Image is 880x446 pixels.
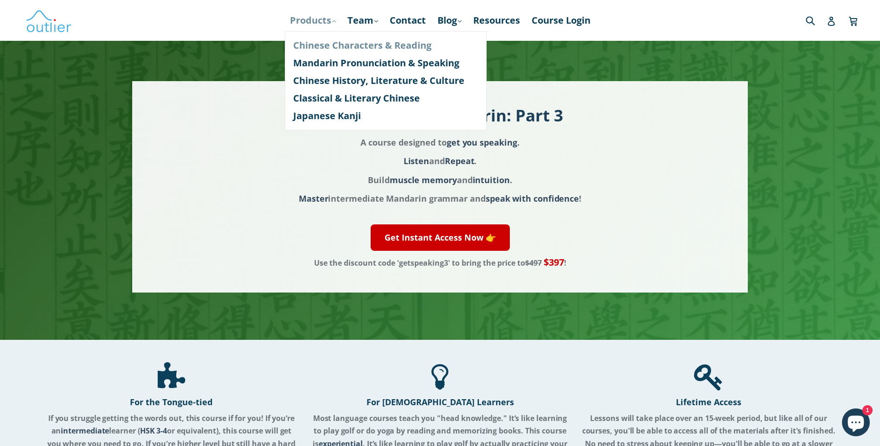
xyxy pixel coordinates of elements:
span: $397 [544,256,564,268]
a: Course Login [527,12,595,29]
input: Search [803,11,829,30]
span: HSK 3-4 [140,426,167,436]
span: Repeat [445,155,475,166]
span: intermediate Mandarin grammar and ! [299,193,581,204]
a: Get Instant Access Now 👉 [371,224,510,251]
span: Master [299,193,328,204]
span: muscle memory [390,174,457,185]
h4: Lifetime Access [581,396,836,408]
a: Mandarin Pronunciation & Speaking [293,54,478,72]
span: Use the discount code 'getspeaking3' to bring the price to ! [314,258,566,268]
span: Build and . [368,174,512,185]
h4: For the Tongue-tied [44,396,299,408]
a: Contact [385,12,430,29]
a: Products [285,12,340,29]
a: Team [343,12,383,29]
a: Japanese Kanji [293,107,478,125]
span: get you speaking [447,137,517,148]
span: A course designed to . [360,137,519,148]
div: Rocket [158,362,185,392]
a: Chinese Characters & Reading [293,37,478,54]
span: intermediate [61,426,109,436]
inbox-online-store-chat: Shopify online store chat [839,408,873,439]
a: Resources [469,12,525,29]
span: intuition [473,174,510,185]
s: $497 [525,258,542,268]
div: Rocket [431,362,449,392]
h1: Get Speaking Mandarin: Part 3 [218,104,662,126]
h4: For [DEMOGRAPHIC_DATA] Learners [313,396,567,408]
a: Blog [433,12,466,29]
a: Classical & Literary Chinese [293,89,478,107]
a: Chinese History, Literature & Culture [293,72,478,89]
div: Rocket [694,362,724,392]
span: and . [404,155,477,166]
img: Outlier Linguistics [26,7,72,34]
span: Listen [404,155,430,166]
span: speak with confidence [486,193,579,204]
